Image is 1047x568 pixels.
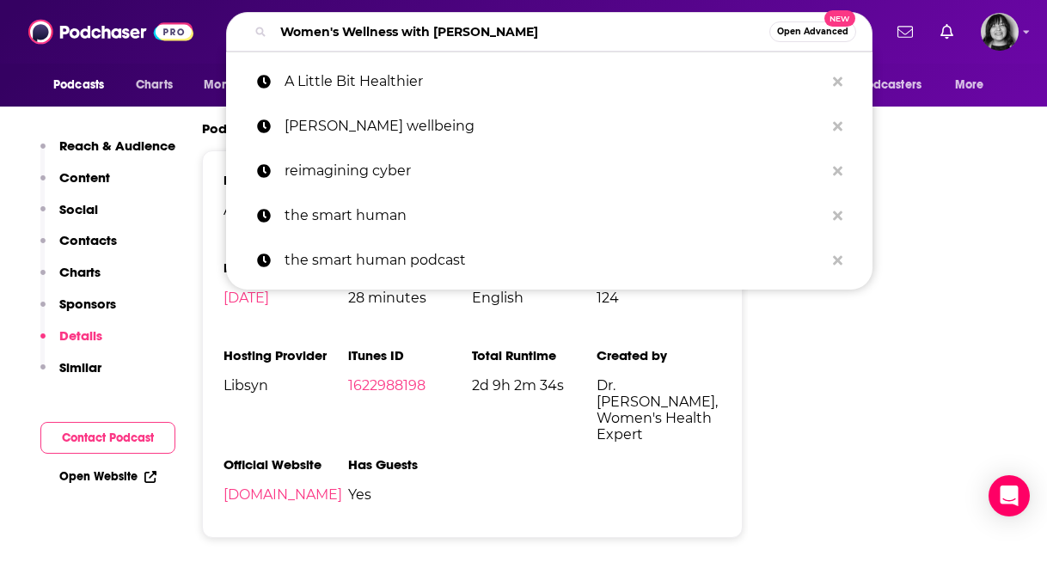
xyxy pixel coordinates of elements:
button: Charts [40,264,101,296]
span: Podcasts [53,73,104,97]
a: the smart human podcast [226,238,872,283]
p: liz earle wellbeing [285,104,824,149]
button: open menu [943,69,1006,101]
button: Content [40,169,110,201]
h3: Total Runtime [472,347,597,363]
p: reimagining cyber [285,149,824,193]
a: reimagining cyber [226,149,872,193]
button: Social [40,201,98,233]
a: [DOMAIN_NAME] [223,486,342,503]
p: the smart human podcast [285,238,824,283]
h3: Hosting Provider [223,347,348,363]
span: More [955,73,984,97]
span: Yes [348,486,473,503]
button: Reach & Audience [40,137,175,169]
h2: Podcast Details [202,120,300,137]
a: Charts [125,69,183,101]
span: Open Advanced [777,27,848,36]
button: open menu [828,69,946,101]
p: Social [59,201,98,217]
p: Contacts [59,232,117,248]
span: For Podcasters [839,73,921,97]
h3: Has Guests [348,456,473,473]
span: 124 [597,290,721,306]
span: Dr. [PERSON_NAME], Women's Health Expert [597,377,721,443]
div: Search podcasts, credits, & more... [226,12,872,52]
p: A Little Bit Healthier [285,59,824,104]
input: Search podcasts, credits, & more... [273,18,769,46]
p: Sponsors [59,296,116,312]
a: the smart human [226,193,872,238]
button: Open AdvancedNew [769,21,856,42]
button: Details [40,327,102,359]
h3: Latest Episode [223,260,348,276]
span: New [824,10,855,27]
p: the smart human [285,193,824,238]
span: 28 minutes [348,290,473,306]
h3: Official Website [223,456,348,473]
h3: iTunes ID [348,347,473,363]
div: Active [223,202,348,218]
a: [DATE] [223,290,269,306]
button: open menu [41,69,126,101]
span: Libsyn [223,377,348,394]
p: Details [59,327,102,344]
img: User Profile [981,13,1019,51]
a: 1622988198 [348,377,426,394]
a: Show notifications dropdown [891,17,920,46]
img: Podchaser - Follow, Share and Rate Podcasts [28,15,193,48]
a: Show notifications dropdown [934,17,960,46]
span: Charts [136,73,173,97]
p: Similar [59,359,101,376]
span: English [472,290,597,306]
h3: Created by [597,347,721,363]
p: Reach & Audience [59,137,175,154]
button: Contact Podcast [40,422,175,454]
div: Open Intercom Messenger [989,475,1030,516]
p: Charts [59,264,101,280]
button: Show profile menu [981,13,1019,51]
a: Open Website [59,469,156,484]
button: open menu [192,69,287,101]
span: Logged in as parkdalepublicity1 [981,13,1019,51]
p: Content [59,169,110,186]
button: Similar [40,359,101,391]
a: A Little Bit Healthier [226,59,872,104]
h3: Podcast Status [223,172,348,188]
a: [PERSON_NAME] wellbeing [226,104,872,149]
span: Monitoring [204,73,265,97]
button: Contacts [40,232,117,264]
span: 2d 9h 2m 34s [472,377,597,394]
button: Sponsors [40,296,116,327]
